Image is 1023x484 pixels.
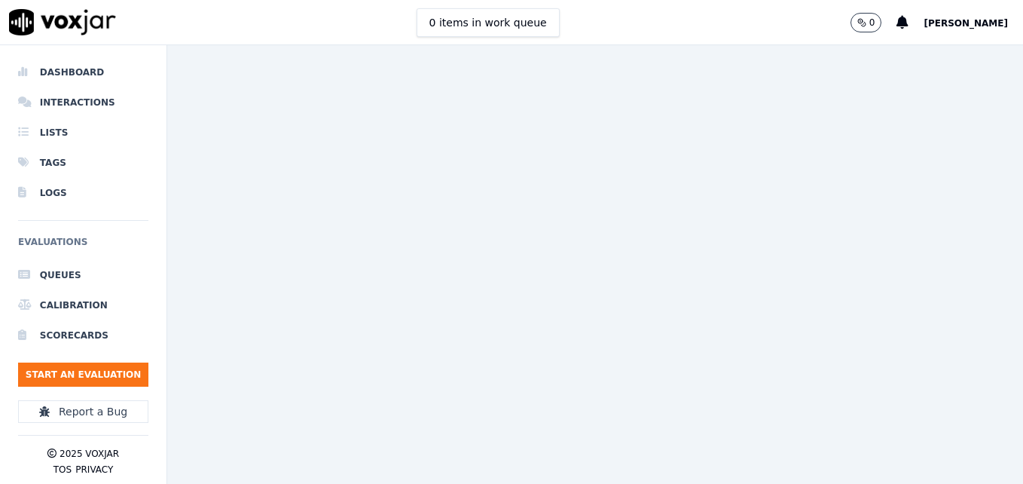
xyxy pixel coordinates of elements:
a: Tags [18,148,148,178]
a: Lists [18,118,148,148]
a: Interactions [18,87,148,118]
img: voxjar logo [9,9,116,35]
button: Start an Evaluation [18,363,148,387]
p: 2025 Voxjar [60,448,119,460]
a: Dashboard [18,57,148,87]
button: TOS [53,464,72,476]
button: 0 items in work queue [417,8,560,37]
a: Scorecards [18,320,148,351]
span: [PERSON_NAME] [924,18,1008,29]
a: Queues [18,260,148,290]
a: Logs [18,178,148,208]
a: Calibration [18,290,148,320]
button: 0 [850,13,882,32]
h6: Evaluations [18,233,148,260]
button: Privacy [75,464,113,476]
button: [PERSON_NAME] [924,14,1023,32]
p: 0 [869,17,875,29]
button: Report a Bug [18,400,148,423]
